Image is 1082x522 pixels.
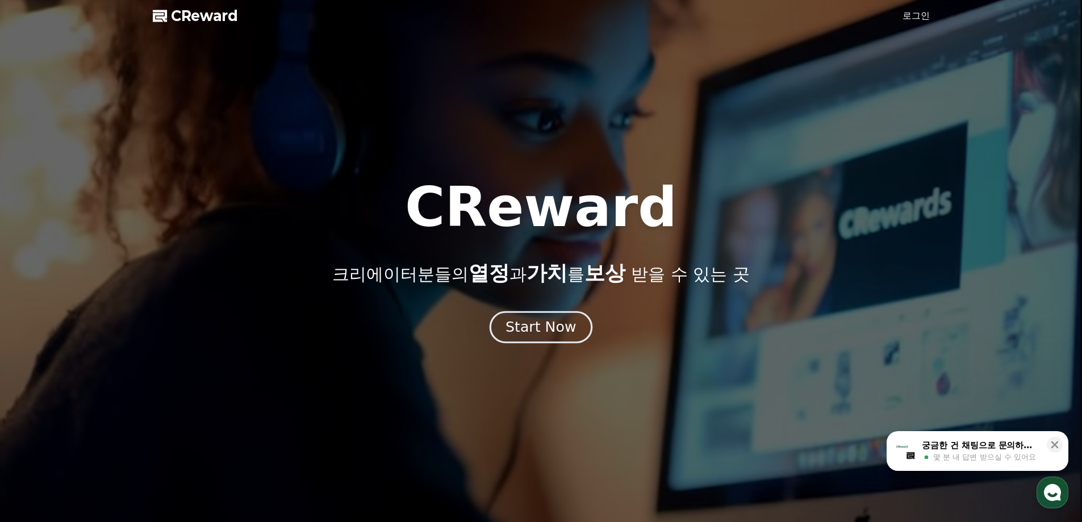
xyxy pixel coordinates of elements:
div: Start Now [506,318,576,337]
span: 설정 [176,377,189,386]
a: 대화 [75,360,147,389]
span: 대화 [104,378,118,387]
span: 가치 [527,261,567,285]
span: 홈 [36,377,43,386]
a: 설정 [147,360,218,389]
h1: CReward [405,180,677,235]
span: 보상 [584,261,625,285]
a: Start Now [492,323,590,334]
span: CReward [171,7,238,25]
a: CReward [153,7,238,25]
button: Start Now [490,311,592,343]
a: 로그인 [903,9,930,23]
a: 홈 [3,360,75,389]
p: 크리에이터분들의 과 를 받을 수 있는 곳 [332,262,749,285]
span: 열정 [469,261,509,285]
